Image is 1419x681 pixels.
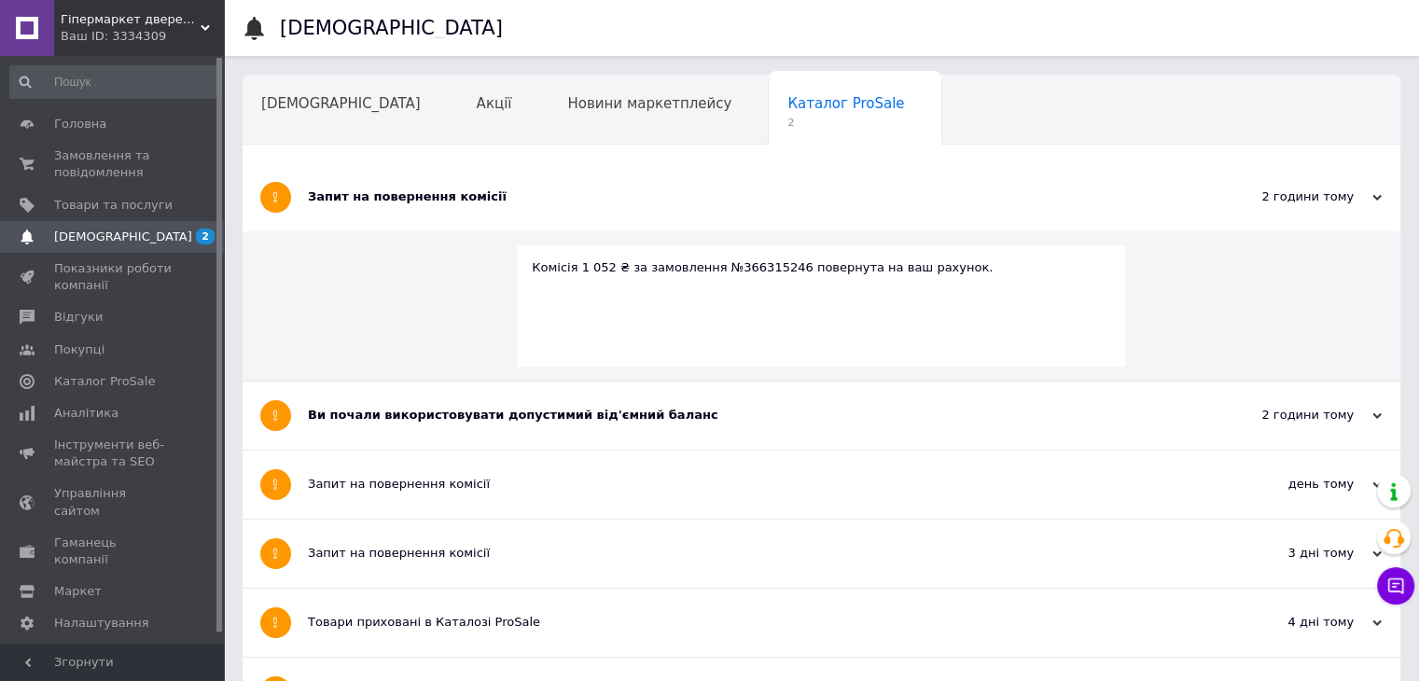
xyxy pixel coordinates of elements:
[532,259,1111,276] div: Комісія 1 052 ₴ за замовлення №366315246 повернута на ваш рахунок.
[1195,188,1382,205] div: 2 години тому
[280,17,503,39] h1: [DEMOGRAPHIC_DATA]
[54,437,173,470] span: Інструменти веб-майстра та SEO
[567,95,731,112] span: Новини маркетплейсу
[787,95,904,112] span: Каталог ProSale
[1195,614,1382,631] div: 4 дні тому
[308,545,1195,562] div: Запит на повернення комісії
[54,309,103,326] span: Відгуки
[1377,567,1414,605] button: Чат з покупцем
[1195,407,1382,424] div: 2 години тому
[1195,476,1382,493] div: день тому
[54,197,173,214] span: Товари та послуги
[787,116,904,130] span: 2
[54,116,106,132] span: Головна
[54,405,118,422] span: Аналітика
[54,341,104,358] span: Покупці
[1195,545,1382,562] div: 3 дні тому
[54,485,173,519] span: Управління сайтом
[61,28,224,45] div: Ваш ID: 3334309
[61,11,201,28] span: Гіпермаркет дверей, сантехніки та меблів VERTEKS
[9,65,220,99] input: Пошук
[54,229,192,245] span: [DEMOGRAPHIC_DATA]
[54,583,102,600] span: Маркет
[54,260,173,294] span: Показники роботи компанії
[308,407,1195,424] div: Ви почали використовувати допустимий від'ємний баланс
[308,188,1195,205] div: Запит на повернення комісії
[308,476,1195,493] div: Запит на повернення комісії
[54,373,155,390] span: Каталог ProSale
[308,614,1195,631] div: Товари приховані в Каталозі ProSale
[54,147,173,181] span: Замовлення та повідомлення
[54,535,173,568] span: Гаманець компанії
[477,95,512,112] span: Акції
[196,229,215,244] span: 2
[261,95,421,112] span: [DEMOGRAPHIC_DATA]
[54,615,149,632] span: Налаштування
